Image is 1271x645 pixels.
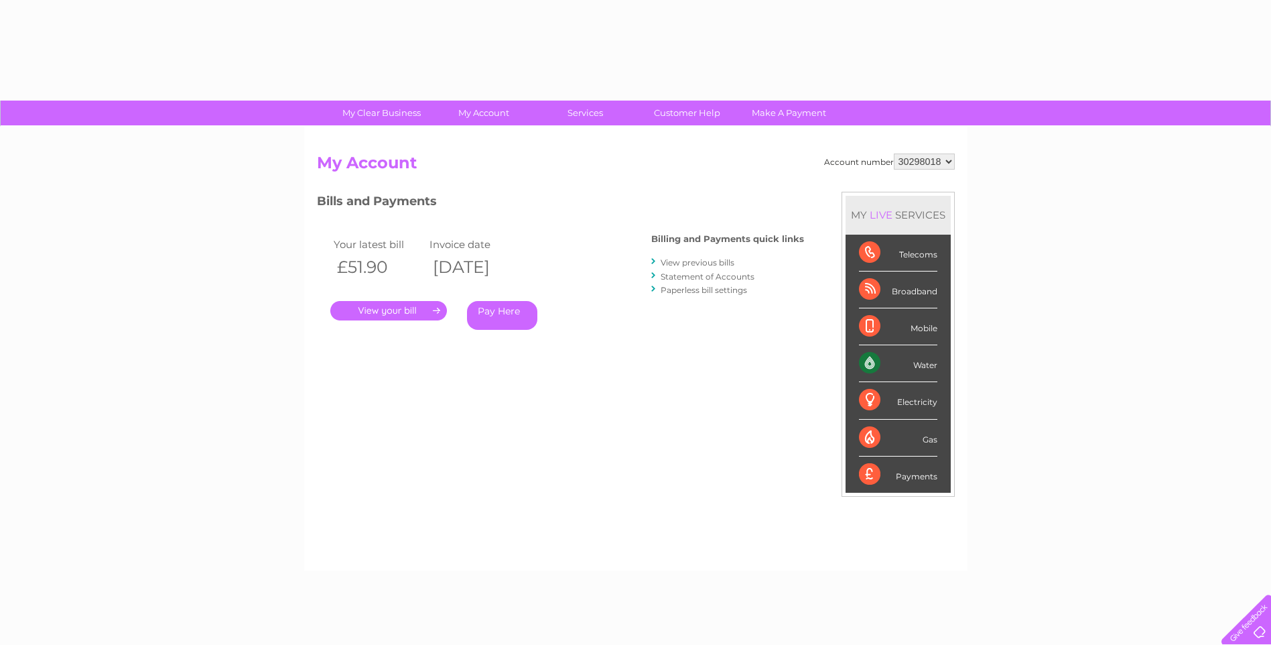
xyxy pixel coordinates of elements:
[859,382,937,419] div: Electricity
[859,308,937,345] div: Mobile
[651,234,804,244] h4: Billing and Payments quick links
[330,235,427,253] td: Your latest bill
[859,420,937,457] div: Gas
[428,101,539,125] a: My Account
[859,272,937,308] div: Broadband
[661,285,747,295] a: Paperless bill settings
[867,209,895,221] div: LIVE
[530,101,641,125] a: Services
[859,345,937,382] div: Water
[661,272,754,282] a: Statement of Accounts
[846,196,951,234] div: MY SERVICES
[326,101,437,125] a: My Clear Business
[859,235,937,272] div: Telecoms
[330,253,427,281] th: £51.90
[317,154,955,179] h2: My Account
[632,101,742,125] a: Customer Help
[467,301,537,330] a: Pay Here
[734,101,844,125] a: Make A Payment
[859,457,937,493] div: Payments
[330,301,447,320] a: .
[426,235,523,253] td: Invoice date
[317,192,804,215] h3: Bills and Payments
[661,257,734,268] a: View previous bills
[426,253,523,281] th: [DATE]
[824,154,955,170] div: Account number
